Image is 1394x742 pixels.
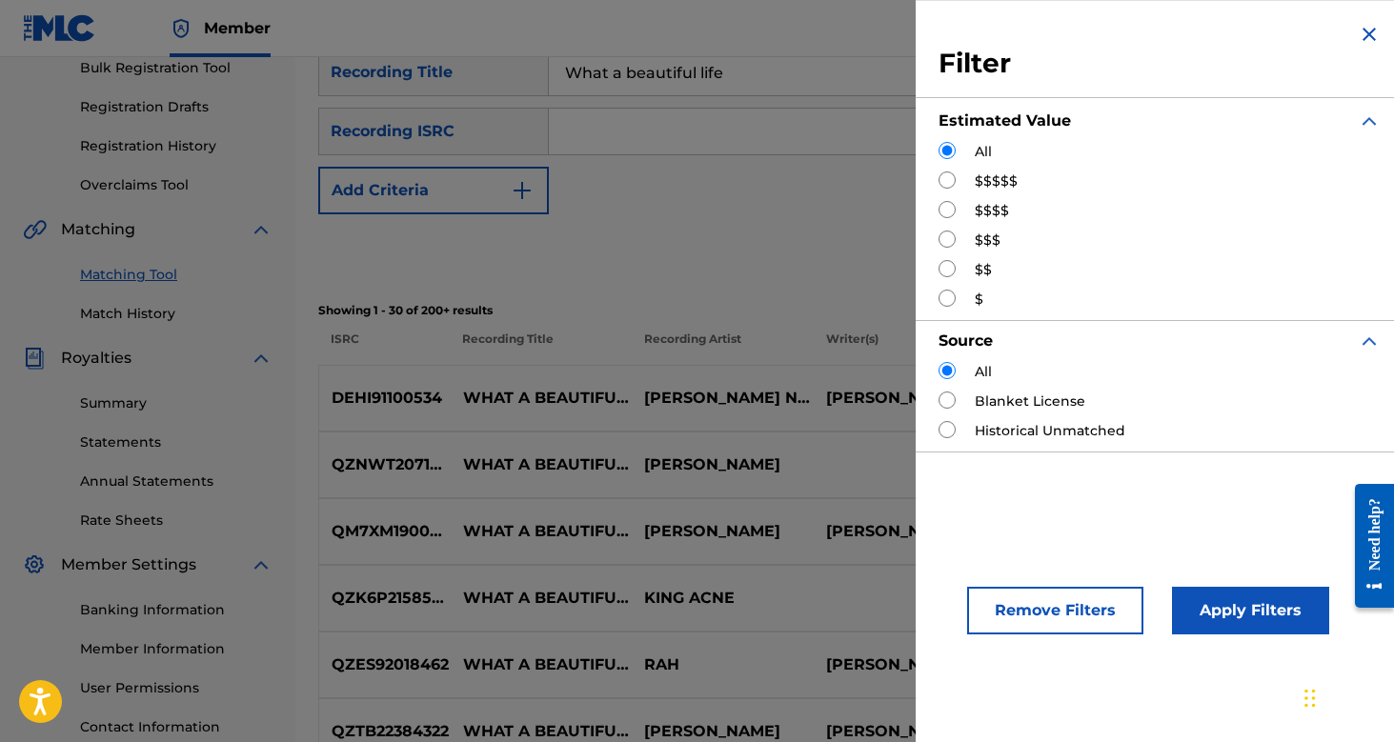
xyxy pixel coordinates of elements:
[632,653,813,676] p: RAH
[319,653,450,676] p: QZES92018462
[170,17,192,40] img: Top Rightsholder
[813,520,994,543] p: [PERSON_NAME]
[975,421,1125,441] label: Historical Unmatched
[975,171,1018,191] label: $$$$$
[61,347,131,370] span: Royalties
[61,553,196,576] span: Member Settings
[80,678,273,698] a: User Permissions
[632,520,813,543] p: [PERSON_NAME]
[80,471,273,491] a: Annual Statements
[1299,651,1394,742] iframe: Chat Widget
[1304,670,1316,727] div: Drag
[939,47,1381,81] h3: Filter
[319,387,450,410] p: DEHI91100534
[80,393,273,413] a: Summary
[632,587,813,610] p: KING ACNE
[813,387,994,410] p: [PERSON_NAME] [PERSON_NAME] NOIR
[1341,468,1394,625] iframe: Resource Center
[1172,587,1329,634] button: Apply Filters
[450,453,631,476] p: WHAT A BEAUTIFUL LIFE
[975,391,1085,411] label: Blanket License
[450,520,631,543] p: WHAT A BEAUTIFUL LIFE
[80,600,273,620] a: Banking Information
[939,331,993,350] strong: Source
[975,290,983,310] label: $
[939,111,1071,130] strong: Estimated Value
[80,511,273,531] a: Rate Sheets
[967,587,1143,634] button: Remove Filters
[80,265,273,285] a: Matching Tool
[813,653,994,676] p: [PERSON_NAME]
[450,587,631,610] p: WHAT A BEAUTIFUL LIFE
[23,218,47,241] img: Matching
[975,362,992,382] label: All
[1358,110,1381,132] img: expand
[813,331,995,365] p: Writer(s)
[80,136,273,156] a: Registration History
[450,653,631,676] p: WHAT A BEAUTIFUL LIFE
[80,639,273,659] a: Member Information
[1358,330,1381,352] img: expand
[632,453,813,476] p: [PERSON_NAME]
[23,553,46,576] img: Member Settings
[319,587,450,610] p: QZK6P2158540
[975,260,992,280] label: $$
[318,302,1371,319] p: Showing 1 - 30 of 200+ results
[975,201,1009,221] label: $$$$
[1358,23,1381,46] img: close
[631,331,813,365] p: Recording Artist
[80,97,273,117] a: Registration Drafts
[319,453,450,476] p: QZNWT2071018
[80,175,273,195] a: Overclaims Tool
[204,17,271,39] span: Member
[250,347,273,370] img: expand
[61,218,135,241] span: Matching
[80,304,273,324] a: Match History
[318,331,450,365] p: ISRC
[319,520,450,543] p: QM7XM1900004
[450,331,632,365] p: Recording Title
[318,49,1371,291] form: Search Form
[318,167,549,214] button: Add Criteria
[975,231,1000,251] label: $$$
[975,142,992,162] label: All
[250,553,273,576] img: expand
[23,14,96,42] img: MLC Logo
[250,218,273,241] img: expand
[23,347,46,370] img: Royalties
[80,432,273,452] a: Statements
[511,179,534,202] img: 9d2ae6d4665cec9f34b9.svg
[450,387,631,410] p: WHAT A BEAUTIFUL LIFE
[632,387,813,410] p: [PERSON_NAME] NOIR,[PERSON_NAME] NOIR
[80,717,273,737] a: Contact Information
[80,58,273,78] a: Bulk Registration Tool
